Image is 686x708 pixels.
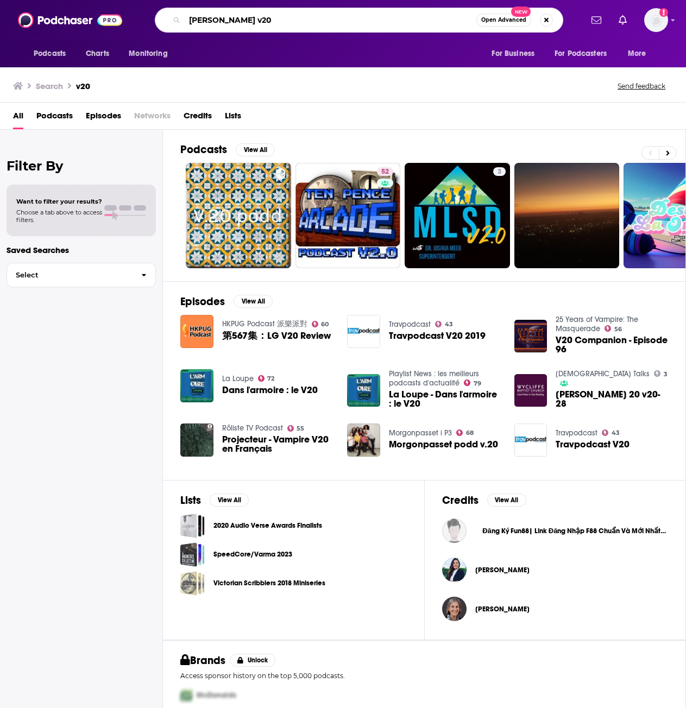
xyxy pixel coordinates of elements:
[475,605,530,614] span: [PERSON_NAME]
[442,494,526,507] a: CreditsView All
[514,423,547,457] img: Travpodcast V20
[34,46,66,61] span: Podcasts
[213,548,292,560] a: SpeedCore/Varma 2023
[602,429,620,436] a: 43
[475,605,530,614] a: Dr. Valerie Wayne
[474,381,481,386] span: 79
[487,494,526,507] button: View All
[556,369,650,378] a: Wycliffe Church Talks
[180,369,213,402] img: Dans l'armoire : le V20
[442,592,669,627] button: Dr. Valerie WayneDr. Valerie Wayne
[297,426,304,431] span: 55
[466,431,474,435] span: 68
[514,374,547,407] img: Matthew 20 v20-28
[442,553,669,587] button: Jessi MeltonJessi Melton
[180,494,249,507] a: ListsView All
[481,17,526,23] span: Open Advanced
[121,43,181,64] button: open menu
[556,315,638,333] a: 25 Years of Vampire: The Masquerade
[225,107,241,129] a: Lists
[442,558,467,582] a: Jessi Melton
[614,11,631,29] a: Show notifications dropdown
[36,107,73,129] span: Podcasts
[26,43,80,64] button: open menu
[7,263,156,287] button: Select
[16,198,102,205] span: Want to filter your results?
[442,514,669,548] button: Đăng Ký Fun88| Link Đăng Nhập F88 Chuẩn Và Mới Nhất 2023Đăng Ký Fun88| Link Đăng Nhập F88 Chuẩn V...
[185,11,476,29] input: Search podcasts, credits, & more...
[16,208,102,224] span: Choose a tab above to access filters.
[484,43,548,64] button: open menu
[180,143,275,156] a: PodcastsView All
[614,327,622,332] span: 56
[222,435,335,453] span: Projecteur - Vampire V20 en Français
[287,425,305,432] a: 55
[493,167,506,176] a: 3
[222,331,331,340] span: 第567集：LG V20 Review
[347,423,380,457] img: Morgonpasset podd v.20
[442,597,467,621] img: Dr. Valerie Wayne
[36,81,63,91] h3: Search
[475,566,530,574] a: Jessi Melton
[180,143,227,156] h2: Podcasts
[664,372,668,377] span: 3
[18,10,122,30] img: Podchaser - Follow, Share and Rate Podcasts
[184,107,212,129] a: Credits
[347,315,380,348] img: Travpodcast V20 2019
[347,374,380,407] img: La Loupe - Dans l'armoire : le V20
[134,107,171,129] span: Networks
[180,295,225,308] h2: Episodes
[389,440,498,449] a: Morgonpasset podd v.20
[464,380,481,386] a: 79
[389,320,431,329] a: Travpodcast
[312,321,329,327] a: 60
[86,46,109,61] span: Charts
[445,322,453,327] span: 43
[556,440,630,449] span: Travpodcast V20
[389,428,452,438] a: Morgonpasset i P3
[197,691,236,700] span: McDonalds
[389,390,501,408] a: La Loupe - Dans l'armoire : le V20
[129,46,167,61] span: Monitoring
[176,684,197,706] img: First Pro Logo
[295,163,401,268] a: 52
[180,571,205,596] a: Victorian Scribblers 2018 Miniseries
[377,167,393,176] a: 52
[180,494,201,507] h2: Lists
[475,527,669,535] a: Đăng Ký Fun88| Link Đăng Nhập F88 Chuẩn Và Mới Nhất 2023
[475,566,530,574] span: [PERSON_NAME]
[7,158,156,174] h2: Filter By
[435,321,453,327] a: 43
[556,428,597,438] a: Travpodcast
[180,315,213,348] img: 第567集：LG V20 Review
[389,331,486,340] span: Travpodcast V20 2019
[555,46,607,61] span: For Podcasters
[442,519,467,543] a: Đăng Ký Fun88| Link Đăng Nhập F88 Chuẩn Và Mới Nhất 2023
[222,374,254,383] a: La Loupe
[511,7,531,17] span: New
[514,320,547,353] img: V20 Companion - Episode 96
[258,375,275,382] a: 72
[612,431,620,435] span: 43
[267,376,274,381] span: 72
[180,514,205,538] a: 2020 Audio Verse Awards Finalists
[556,336,668,354] span: V20 Companion - Episode 96
[498,167,501,178] span: 3
[442,494,479,507] h2: Credits
[381,167,389,178] span: 52
[628,46,646,61] span: More
[620,43,660,64] button: open menu
[13,107,23,129] a: All
[180,542,205,567] a: SpeedCore/Varma 2023
[456,429,474,436] a: 68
